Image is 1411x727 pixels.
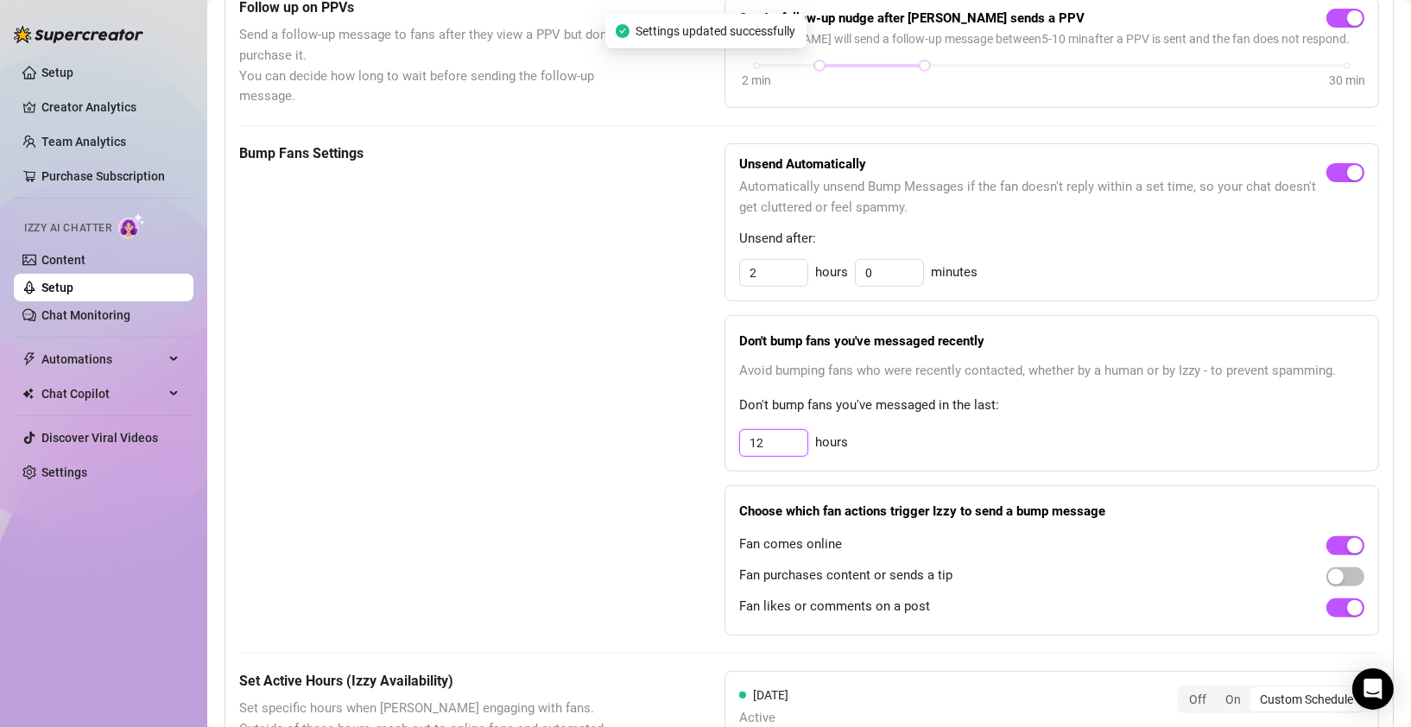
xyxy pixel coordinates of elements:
[22,352,36,366] span: thunderbolt
[1180,687,1216,711] div: Off
[931,262,978,283] span: minutes
[739,503,1105,519] strong: Choose which fan actions trigger Izzy to send a bump message
[41,308,130,322] a: Chat Monitoring
[118,213,145,238] img: AI Chatter
[239,671,638,692] h5: Set Active Hours (Izzy Availability)
[636,22,796,41] span: Settings updated successfully
[739,177,1326,218] span: Automatically unsend Bump Messages if the fan doesn't reply within a set time, so your chat doesn...
[815,433,848,453] span: hours
[753,688,788,702] span: [DATE]
[239,25,638,106] span: Send a follow-up message to fans after they view a PPV but don't purchase it. You can decide how ...
[1216,687,1250,711] div: On
[22,388,34,400] img: Chat Copilot
[41,380,164,408] span: Chat Copilot
[739,10,1085,26] strong: Send a follow-up nudge after [PERSON_NAME] sends a PPV
[41,431,158,445] a: Discover Viral Videos
[739,29,1364,48] span: [PERSON_NAME] will send a follow-up message between 5 - 10 min after a PPV is sent and the fan do...
[41,253,85,267] a: Content
[815,262,848,283] span: hours
[41,93,180,121] a: Creator Analytics
[41,465,87,479] a: Settings
[739,566,952,586] span: Fan purchases content or sends a tip
[739,156,866,172] strong: Unsend Automatically
[742,71,771,90] div: 2 min
[239,143,638,164] h5: Bump Fans Settings
[1329,71,1365,90] div: 30 min
[41,66,73,79] a: Setup
[739,395,1364,416] span: Don't bump fans you've messaged in the last:
[739,597,930,617] span: Fan likes or comments on a post
[1250,687,1363,711] div: Custom Schedule
[1178,686,1364,713] div: segmented control
[739,361,1364,382] span: Avoid bumping fans who were recently contacted, whether by a human or by Izzy - to prevent spamming.
[14,26,143,43] img: logo-BBDzfeDw.svg
[41,135,126,149] a: Team Analytics
[41,169,165,183] a: Purchase Subscription
[739,229,1364,250] span: Unsend after:
[41,345,164,373] span: Automations
[41,281,73,294] a: Setup
[739,534,842,555] span: Fan comes online
[739,333,984,349] strong: Don't bump fans you've messaged recently
[24,220,111,237] span: Izzy AI Chatter
[1352,668,1394,710] div: Open Intercom Messenger
[616,24,630,38] span: check-circle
